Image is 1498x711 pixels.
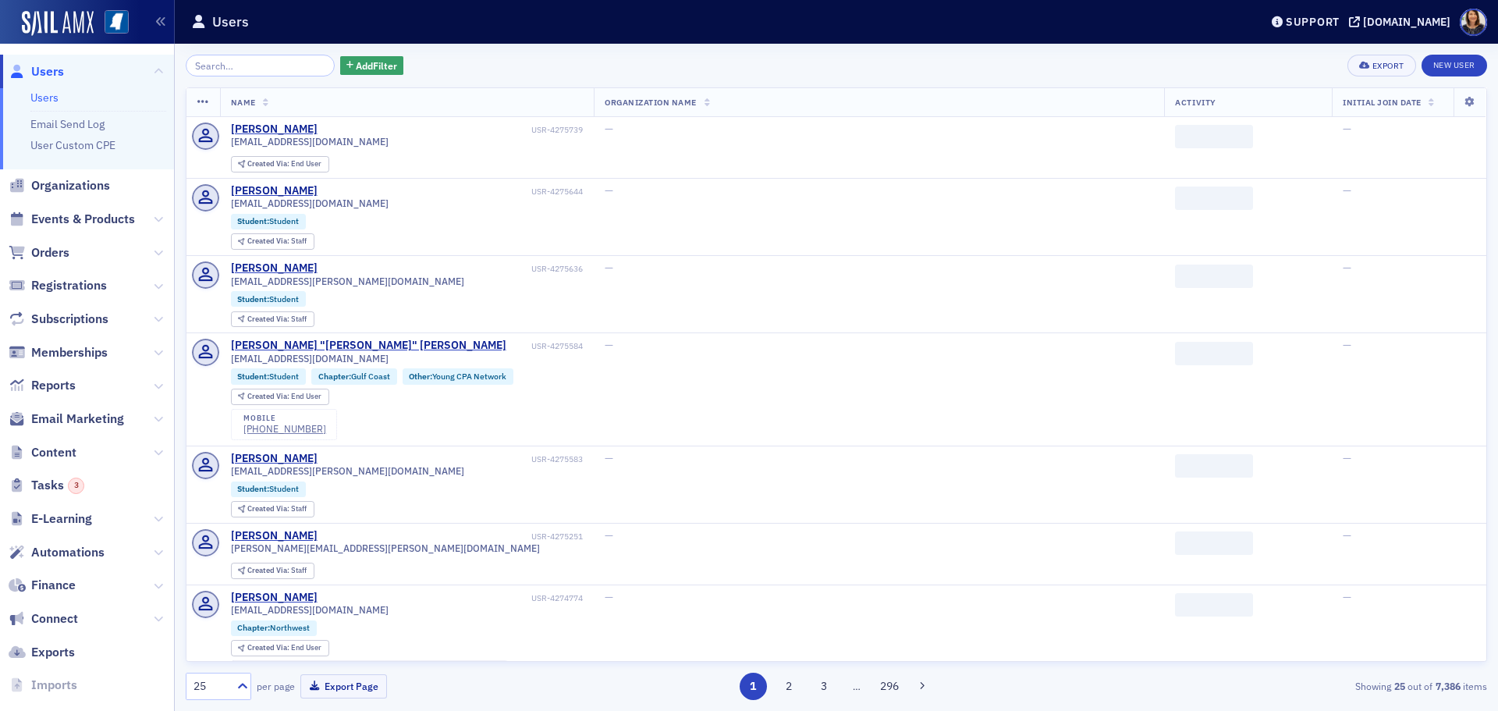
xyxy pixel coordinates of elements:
a: Other:Young CPA Network [409,371,506,382]
span: Activity [1175,97,1216,108]
a: [PERSON_NAME] [231,591,318,605]
span: Student : [237,371,269,382]
div: Created Via: Staff [231,563,314,579]
a: Orders [9,244,69,261]
a: [PERSON_NAME] [231,529,318,543]
div: Support [1286,15,1340,29]
span: — [605,261,613,275]
span: — [605,528,613,542]
a: Imports [9,677,77,694]
a: Student:Student [237,371,299,382]
button: Export Page [300,674,387,699]
span: Finance [31,577,76,594]
span: Chapter : [318,371,351,382]
div: USR-4275644 [320,187,583,197]
span: Users [31,63,64,80]
div: Created Via: End User [231,640,329,656]
div: Student: [231,214,307,229]
span: — [605,338,613,352]
div: Student: [231,291,307,307]
span: Profile [1460,9,1487,36]
div: Student: [231,482,307,497]
strong: 25 [1391,679,1407,693]
span: Created Via : [247,236,291,246]
span: — [605,590,613,604]
span: ‌ [1175,342,1253,365]
span: — [1343,528,1351,542]
span: ‌ [1175,593,1253,617]
a: Connect [9,610,78,627]
div: 3 [68,478,84,494]
input: Search… [186,55,335,76]
a: Users [30,91,59,105]
img: SailAMX [105,10,129,34]
span: Reports [31,377,76,394]
span: [EMAIL_ADDRESS][DOMAIN_NAME] [231,197,389,209]
a: Automations [9,544,105,561]
span: Other : [409,371,432,382]
span: Initial Join Date [1343,97,1422,108]
div: Created Via: End User [231,156,329,172]
a: [PHONE_NUMBER] [243,423,326,435]
span: — [1343,122,1351,136]
a: E-Learning [9,510,92,528]
a: [PERSON_NAME] [231,123,318,137]
span: — [605,183,613,197]
div: USR-4275584 [509,341,583,351]
h1: Users [212,12,249,31]
button: 3 [811,673,838,700]
span: Organizations [31,177,110,194]
span: Orders [31,244,69,261]
a: [PERSON_NAME] [231,452,318,466]
a: Organizations [9,177,110,194]
span: Created Via : [247,642,291,652]
a: Registrations [9,277,107,294]
span: — [1343,261,1351,275]
span: [EMAIL_ADDRESS][DOMAIN_NAME] [231,136,389,148]
span: Events & Products [31,211,135,228]
span: Organization Name [605,97,697,108]
a: View Homepage [94,10,129,37]
span: Student : [237,483,269,494]
div: Chapter: [311,368,397,384]
div: Student: [231,368,307,384]
span: Content [31,444,76,461]
span: — [605,122,613,136]
div: Created Via: Staff [231,311,314,328]
div: Created Via: Staff [231,501,314,517]
a: Exports [9,644,75,661]
span: — [1343,451,1351,465]
div: Other: [403,368,514,384]
div: End User [247,393,321,401]
div: End User [247,160,321,169]
a: Events & Products [9,211,135,228]
span: — [1343,590,1351,604]
span: — [1343,183,1351,197]
span: ‌ [1175,125,1253,148]
span: Created Via : [247,391,291,401]
span: Add Filter [356,59,397,73]
span: Registrations [31,277,107,294]
div: USR-4275251 [320,531,583,542]
span: E-Learning [31,510,92,528]
span: [PERSON_NAME][EMAIL_ADDRESS][PERSON_NAME][DOMAIN_NAME] [231,542,540,554]
span: Chapter : [237,622,270,633]
a: [PERSON_NAME] "[PERSON_NAME]" [PERSON_NAME] [231,339,506,353]
div: Staff [247,505,307,514]
span: Email Marketing [31,411,124,428]
span: [EMAIL_ADDRESS][PERSON_NAME][DOMAIN_NAME] [231,276,464,287]
button: AddFilter [340,56,404,76]
a: Reports [9,377,76,394]
span: [EMAIL_ADDRESS][DOMAIN_NAME] [231,353,389,364]
a: [PERSON_NAME] [231,261,318,276]
a: Subscriptions [9,311,108,328]
img: SailAMX [22,11,94,36]
span: Created Via : [247,314,291,324]
span: … [846,679,868,693]
a: Email Marketing [9,411,124,428]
